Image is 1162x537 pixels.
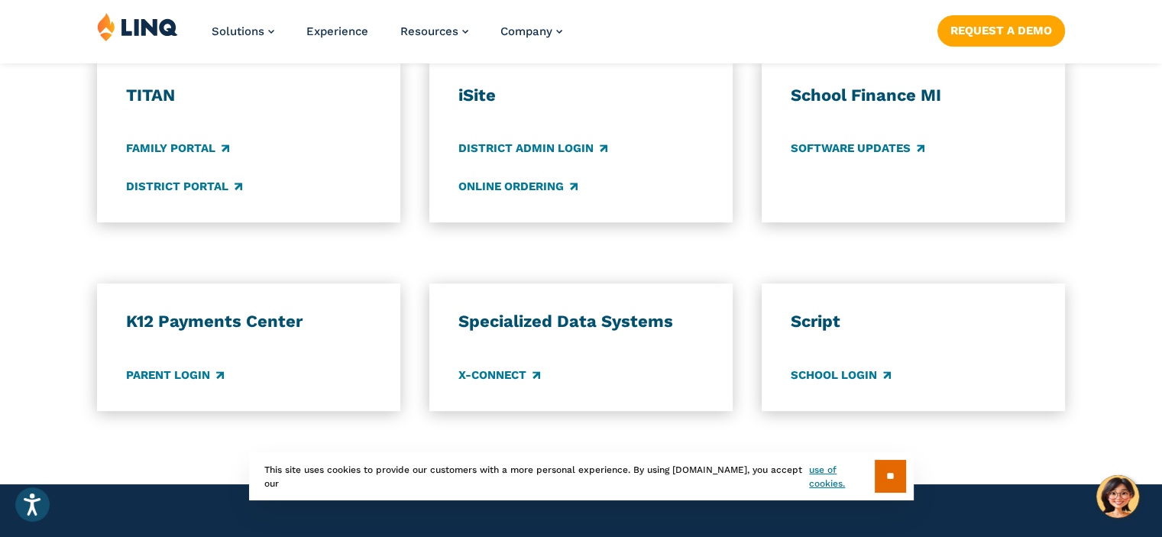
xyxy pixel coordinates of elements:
a: Request a Demo [937,15,1065,46]
h3: Specialized Data Systems [458,311,704,332]
h3: K12 Payments Center [126,311,371,332]
a: Parent Login [126,367,224,383]
nav: Primary Navigation [212,12,562,63]
h3: iSite [458,85,704,106]
a: Family Portal [126,141,229,157]
div: This site uses cookies to provide our customers with a more personal experience. By using [DOMAIN... [249,452,914,500]
a: District Admin Login [458,141,607,157]
a: Experience [306,24,368,38]
span: Resources [400,24,458,38]
h3: TITAN [126,85,371,106]
a: Company [500,24,562,38]
h3: Script [791,311,1036,332]
span: Company [500,24,552,38]
a: District Portal [126,178,242,195]
a: use of cookies. [809,463,874,490]
a: School Login [791,367,891,383]
a: X-Connect [458,367,540,383]
a: Software Updates [791,141,924,157]
a: Online Ordering [458,178,578,195]
img: LINQ | K‑12 Software [97,12,178,41]
a: Resources [400,24,468,38]
button: Hello, have a question? Let’s chat. [1096,475,1139,518]
a: Solutions [212,24,274,38]
span: Solutions [212,24,264,38]
nav: Button Navigation [937,12,1065,46]
h3: School Finance MI [791,85,1036,106]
